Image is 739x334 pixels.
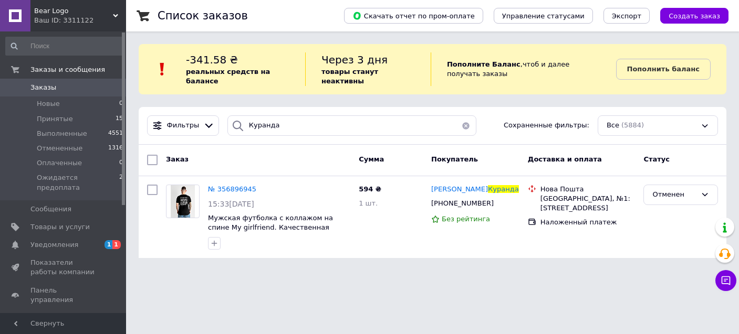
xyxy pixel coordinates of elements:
span: Ожидается предоплата [37,173,119,192]
b: Пополнить баланс [627,65,700,73]
span: 0 [119,158,123,168]
span: 2 [119,173,123,192]
a: [PERSON_NAME]Куранда [431,185,519,195]
span: 1316 [108,144,123,153]
span: Покупатель [431,155,478,163]
div: , чтоб и далее получать заказы [431,52,616,86]
div: Отменен [652,189,696,200]
button: Чат с покупателем [715,270,736,291]
span: (5884) [621,121,644,129]
a: № 356896945 [208,185,256,193]
a: Создать заказ [650,12,728,19]
span: 1 [105,240,113,249]
input: Поиск [5,37,124,56]
a: Мужская футболка с коллажом на спине My girlfriend. Качественная мужская футболка Черный, M [208,214,333,241]
span: Сообщения [30,204,71,214]
div: Ваш ID: 3311122 [34,16,126,25]
span: 0 [119,99,123,109]
span: Управление статусами [502,12,585,20]
span: Заказы [30,83,56,92]
span: Сохраненные фильтры: [504,121,589,131]
button: Управление статусами [494,8,593,24]
b: реальных средств на балансе [186,68,270,85]
button: Скачать отчет по пром-оплате [344,8,483,24]
div: Наложенный платеж [540,218,636,227]
span: Заказы и сообщения [30,65,105,74]
img: :exclamation: [154,61,170,77]
span: [PERSON_NAME] [431,185,488,193]
h1: Список заказов [158,9,248,22]
span: -341.58 ₴ [186,53,238,66]
span: Все [607,121,619,131]
span: [PHONE_NUMBER] [431,199,494,207]
span: Принятые [37,114,73,124]
span: Товары и услуги [30,222,90,232]
span: Через 3 дня [321,53,388,66]
button: Экспорт [603,8,650,24]
span: Заказ [166,155,189,163]
span: Экспорт [612,12,641,20]
div: Нова Пошта [540,185,636,194]
a: Фото товару [166,185,200,218]
span: Сумма [359,155,384,163]
span: Выполненные [37,129,87,138]
a: Пополнить баланс [616,59,711,80]
span: Новые [37,99,60,109]
span: 1 [112,240,121,249]
span: Bear Logo [34,6,113,16]
span: Фильтры [167,121,200,131]
span: Без рейтинга [442,215,490,223]
span: 15 [116,114,123,124]
span: Скачать отчет по пром-оплате [352,11,475,20]
span: Доставка и оплата [528,155,602,163]
input: Поиск по номеру заказа, ФИО покупателя, номеру телефона, Email, номеру накладной [227,115,476,136]
span: Уведомления [30,240,78,250]
span: 594 ₴ [359,185,381,193]
button: Очистить [455,115,476,136]
span: 4551 [108,129,123,138]
b: товары станут неактивны [321,68,378,85]
span: Куранда [488,185,519,193]
img: Фото товару [171,185,195,218]
span: Панель управления [30,286,97,305]
span: 15:33[DATE] [208,200,254,208]
span: Оплаченные [37,158,82,168]
div: [GEOGRAPHIC_DATA], №1: [STREET_ADDRESS] [540,194,636,213]
span: Отмененные [37,144,82,153]
span: 1 шт. [359,199,378,207]
button: Создать заказ [660,8,728,24]
span: Создать заказ [669,12,720,20]
b: Пополните Баланс [447,60,521,68]
span: Показатели работы компании [30,258,97,277]
span: Статус [643,155,670,163]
